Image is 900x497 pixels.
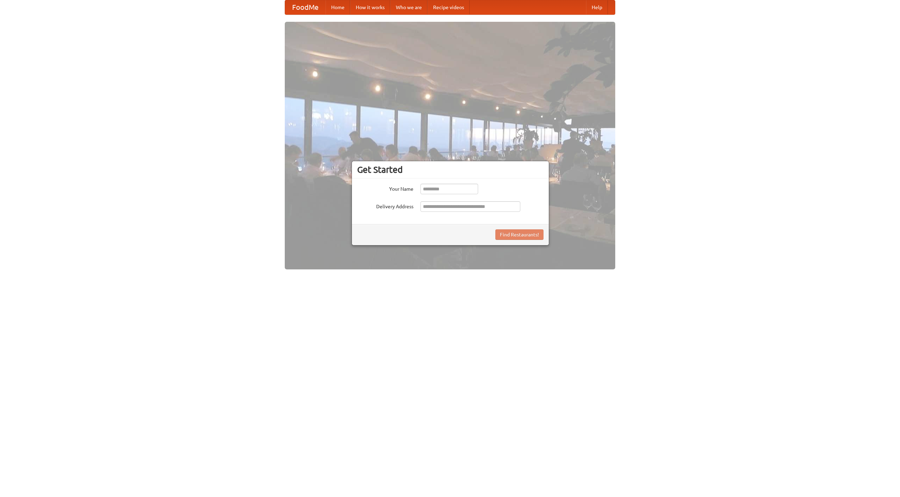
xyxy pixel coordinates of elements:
a: FoodMe [285,0,326,14]
a: How it works [350,0,390,14]
label: Delivery Address [357,201,413,210]
h3: Get Started [357,164,544,175]
a: Help [586,0,608,14]
a: Who we are [390,0,427,14]
button: Find Restaurants! [495,229,544,240]
label: Your Name [357,184,413,192]
a: Recipe videos [427,0,470,14]
a: Home [326,0,350,14]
